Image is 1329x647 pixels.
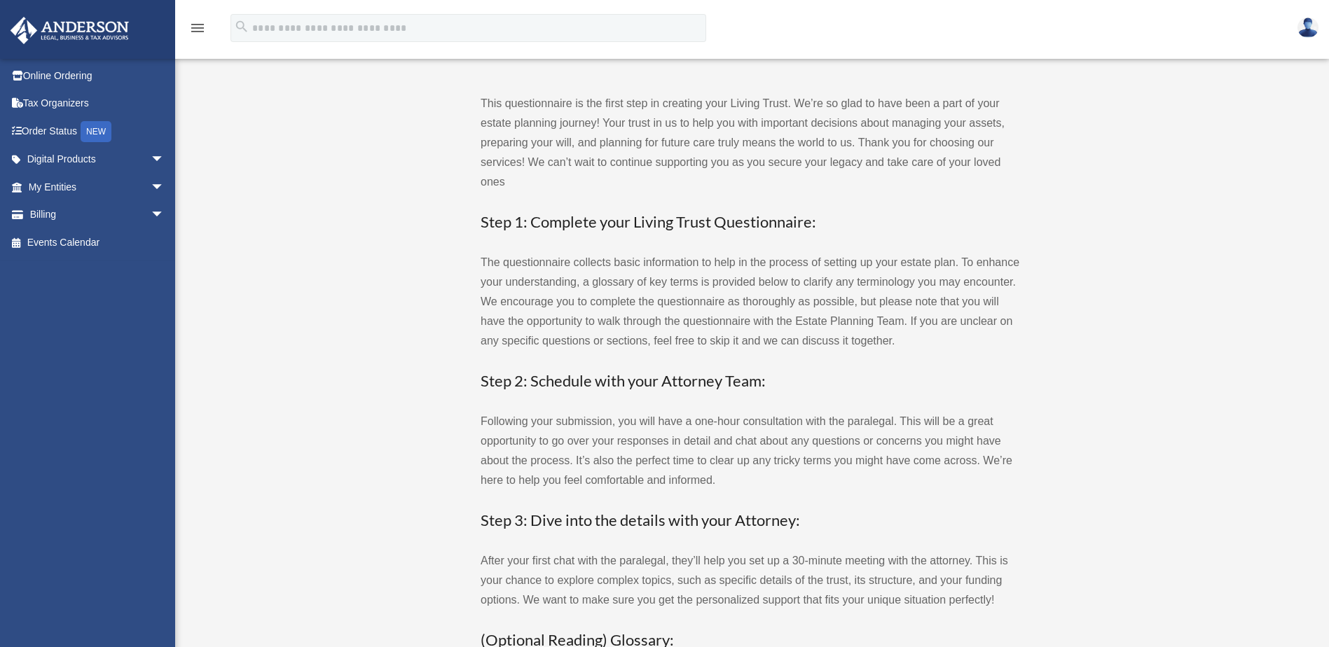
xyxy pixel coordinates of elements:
[10,173,186,201] a: My Entitiesarrow_drop_down
[481,211,1020,233] h3: Step 1: Complete your Living Trust Questionnaire:
[81,121,111,142] div: NEW
[10,62,186,90] a: Online Ordering
[481,370,1020,392] h3: Step 2: Schedule with your Attorney Team:
[10,90,186,118] a: Tax Organizers
[481,510,1020,531] h3: Step 3: Dive into the details with your Attorney:
[151,201,179,230] span: arrow_drop_down
[481,551,1020,610] p: After your first chat with the paralegal, they’ll help you set up a 30-minute meeting with the at...
[151,173,179,202] span: arrow_drop_down
[10,228,186,256] a: Events Calendar
[189,20,206,36] i: menu
[481,412,1020,490] p: Following your submission, you will have a one-hour consultation with the paralegal. This will be...
[10,117,186,146] a: Order StatusNEW
[6,17,133,44] img: Anderson Advisors Platinum Portal
[10,201,186,229] a: Billingarrow_drop_down
[481,94,1020,192] p: This questionnaire is the first step in creating your Living Trust. We’re so glad to have been a ...
[10,146,186,174] a: Digital Productsarrow_drop_down
[1297,18,1318,38] img: User Pic
[189,25,206,36] a: menu
[151,146,179,174] span: arrow_drop_down
[234,19,249,34] i: search
[481,253,1020,351] p: The questionnaire collects basic information to help in the process of setting up your estate pla...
